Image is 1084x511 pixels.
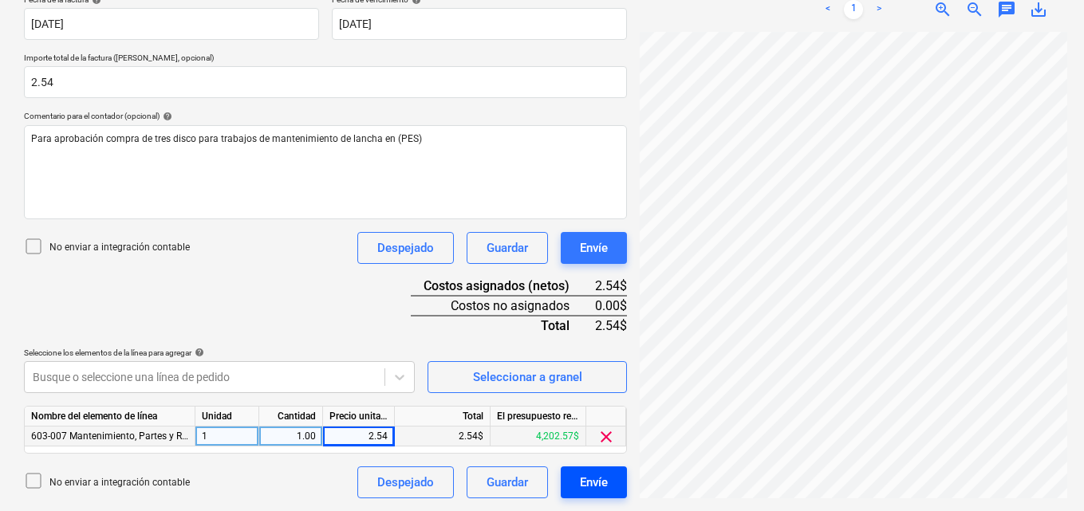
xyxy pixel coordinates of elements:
div: 2.54$ [595,316,627,335]
div: Seleccionar a granel [473,367,582,387]
div: Envíe [580,238,608,258]
button: Guardar [467,466,548,498]
button: Envíe [561,232,627,264]
input: Fecha de factura no especificada [24,8,319,40]
div: 2.54 [329,426,388,446]
button: Despejado [357,232,454,264]
div: Nombre del elemento de línea [25,407,195,426]
p: No enviar a integración contable [49,241,190,254]
div: Guardar [487,472,528,493]
span: 603-007 Mantenimiento, Partes y Reparaciones de Botes [31,430,274,442]
button: Envíe [561,466,627,498]
div: Widget de chat [1004,434,1084,511]
input: Importe total de la factura (coste neto, opcional) [24,66,627,98]
div: El presupuesto revisado que queda [491,407,586,426]
iframe: Chat Widget [1004,434,1084,511]
div: 0.00$ [595,296,627,316]
div: Cantidad [259,407,323,426]
div: Total [411,316,595,335]
p: Importe total de la factura ([PERSON_NAME], opcional) [24,53,627,66]
span: Para aprobación compra de tres disco para trabajos de mantenimiento de lancha en (PES) [31,133,422,144]
p: No enviar a integración contable [49,476,190,489]
div: 2.54$ [595,277,627,296]
div: Seleccione los elementos de la línea para agregar [24,348,415,358]
div: Total [395,407,491,426]
div: 1.00 [266,426,316,446]
div: Costos asignados (netos) [411,277,595,296]
div: Comentario para el contador (opcional) [24,111,627,121]
span: clear [597,427,616,446]
button: Guardar [467,232,548,264]
button: Seleccionar a granel [428,361,627,393]
span: help [160,112,172,121]
div: Precio unitario [323,407,395,426]
div: 1 [195,426,259,446]
button: Despejado [357,466,454,498]
span: help [191,348,204,357]
div: Costos no asignados [411,296,595,316]
div: Unidad [195,407,259,426]
input: Fecha de vencimiento no especificada [332,8,627,40]
div: 2.54$ [395,426,491,446]
div: 4,202.57$ [491,426,586,446]
div: Despejado [377,238,434,258]
div: Despejado [377,472,434,493]
div: Envíe [580,472,608,493]
div: Guardar [487,238,528,258]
